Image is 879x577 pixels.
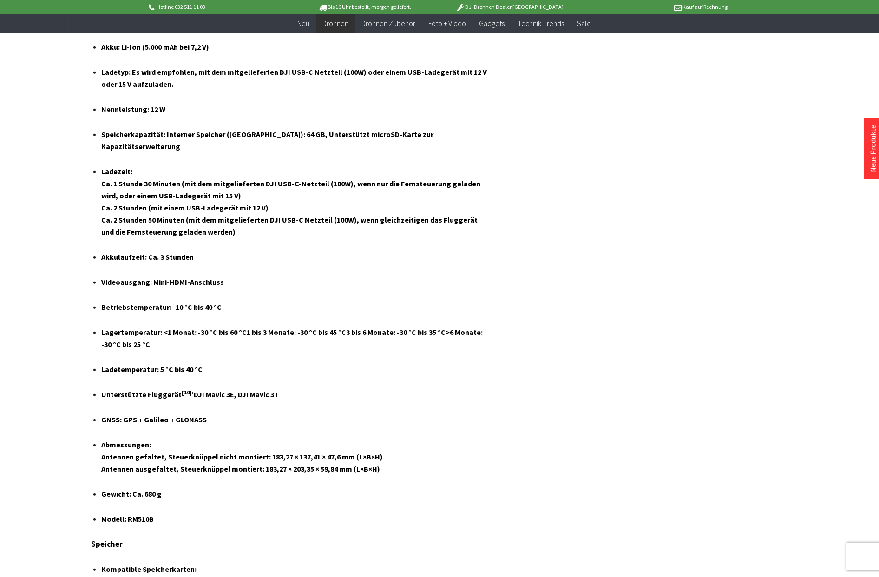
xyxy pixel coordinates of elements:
[91,538,495,550] h3: Speicher
[101,103,488,115] h4: Nennleistung: 12 W
[101,276,488,288] h4: Videoausgang: Mini-HDMI-Anschluss
[316,14,355,33] a: Drohnen
[479,19,505,28] span: Gadgets
[868,125,878,172] a: Neue Produkte
[101,128,488,152] h4: Speicherkapazität: Interner Speicher ([GEOGRAPHIC_DATA]): 64 GB, Unterstützt microSD-Karte zur Ka...
[472,14,511,33] a: Gadgets
[577,19,591,28] span: Sale
[101,66,488,90] h4: Ladetyp: Es wird empfohlen, mit dem mitgelieferten DJI USB-C Netzteil (100W) oder einem USB-Ladeg...
[101,251,488,263] h4: Akkulaufzeit: Ca. 3 Stunden
[583,1,728,13] p: Kauf auf Rechnung
[297,19,309,28] span: Neu
[361,19,415,28] span: Drohnen Zubehör
[511,14,571,33] a: Technik-Trends
[101,513,488,525] h4: Modell: RM510B
[182,389,194,396] sup: [10]:
[101,363,488,375] h4: Ladetemperatur: 5 °C bis 40 °C
[101,165,488,238] h4: Ladezeit: Ca. 1 Stunde 30 Minuten (mit dem mitgelieferten DJI USB-C-Netzteil (100W), wenn nur die...
[101,301,488,313] h4: Betriebstemperatur: -10 °C bis 40 °C
[437,1,582,13] p: DJI Drohnen Dealer [GEOGRAPHIC_DATA]
[571,14,597,33] a: Sale
[101,388,488,400] h4: Unterstützte Fluggerät DJI Mavic 3E, DJI Mavic 3T
[518,19,564,28] span: Technik-Trends
[101,439,488,475] h4: Abmessungen: Antennen gefaltet, Steuerknüppel nicht montiert: 183,27 × 137,41 × 47,6 mm (L×B×H) A...
[292,1,437,13] p: Bis 16 Uhr bestellt, morgen geliefert.
[355,14,422,33] a: Drohnen Zubehör
[428,19,466,28] span: Foto + Video
[101,413,488,426] h4: GNSS: GPS + Galileo + GLONASS
[101,41,488,53] h4: Akku: Li-Ion (5.000 mAh bei 7,2 V)
[291,14,316,33] a: Neu
[101,326,488,350] h4: Lagertemperatur: <1 Monat: -30 °C bis 60 °C1 bis 3 Monate: -30 °C bis 45 °C3 bis 6 Monate: -30 °C...
[101,488,488,500] h4: Gewicht: Ca. 680 g
[322,19,348,28] span: Drohnen
[422,14,472,33] a: Foto + Video
[147,1,292,13] p: Hotline 032 511 11 03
